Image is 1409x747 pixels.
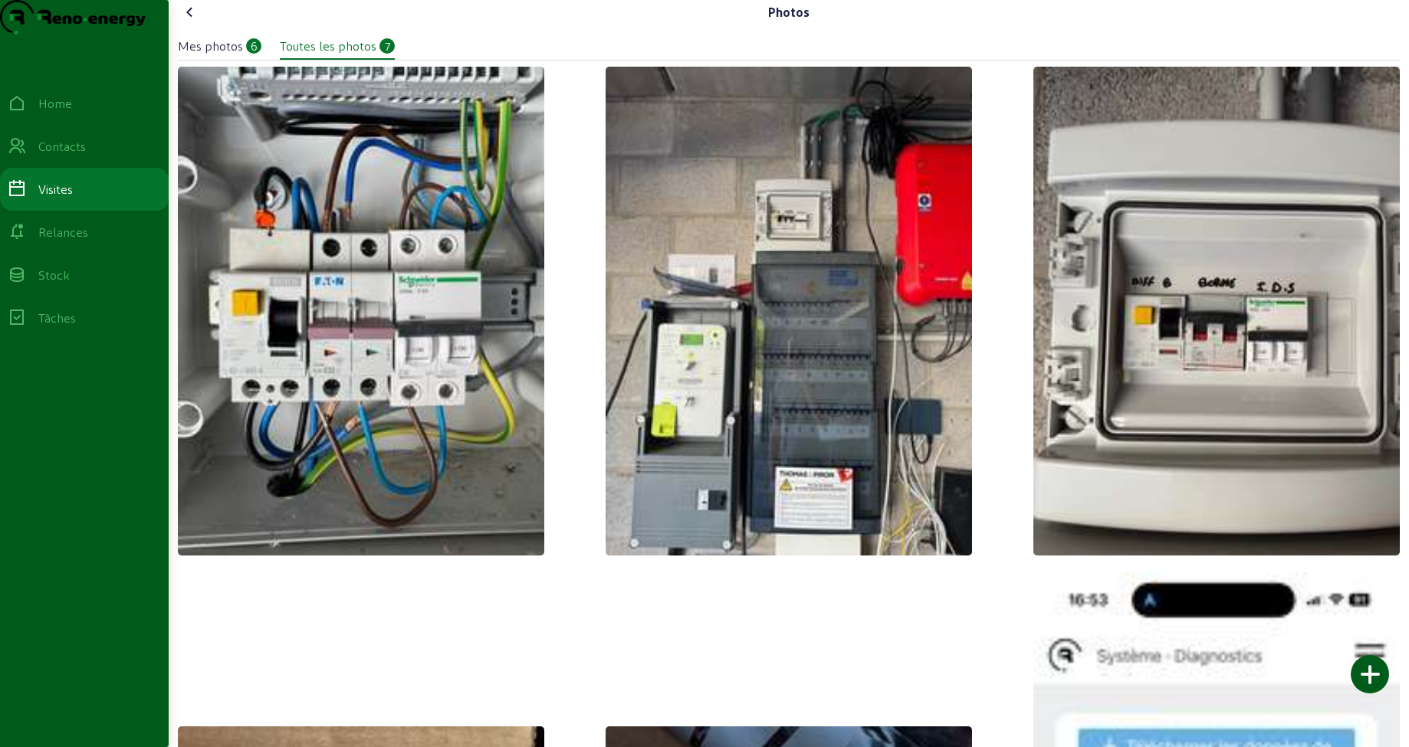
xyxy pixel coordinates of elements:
[280,37,376,55] div: Toutes les photos
[178,67,544,555] img: thb_3b50726e-3264-658a-2ee9-5e2250d0d535.jpeg
[606,67,972,555] img: thb_24d15ab3-5510-91cb-b676-616cbae9b435.jpeg
[1033,67,1400,555] img: thb_7ab31e03-9f01-698c-b4d5-041afa50f85e.jpeg
[38,180,73,198] div: Visites
[38,137,86,156] div: Contacts
[379,38,395,54] div: 7
[38,309,76,327] div: Tâches
[246,38,261,54] div: 6
[178,37,243,55] div: Mes photos
[38,94,72,113] div: Home
[768,3,810,21] div: Photos
[38,266,70,284] div: Stock
[38,223,88,241] div: Relances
